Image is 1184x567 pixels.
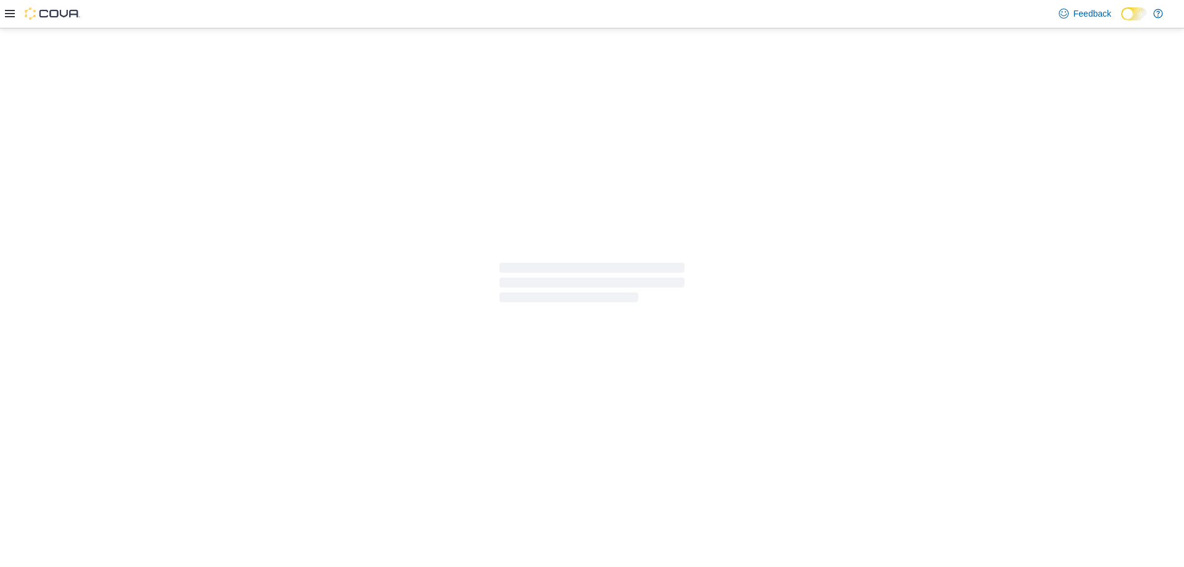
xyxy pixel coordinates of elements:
span: Loading [499,265,684,305]
span: Feedback [1074,7,1111,20]
span: Dark Mode [1121,20,1122,21]
a: Feedback [1054,1,1116,26]
input: Dark Mode [1121,7,1147,20]
img: Cova [25,7,80,20]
